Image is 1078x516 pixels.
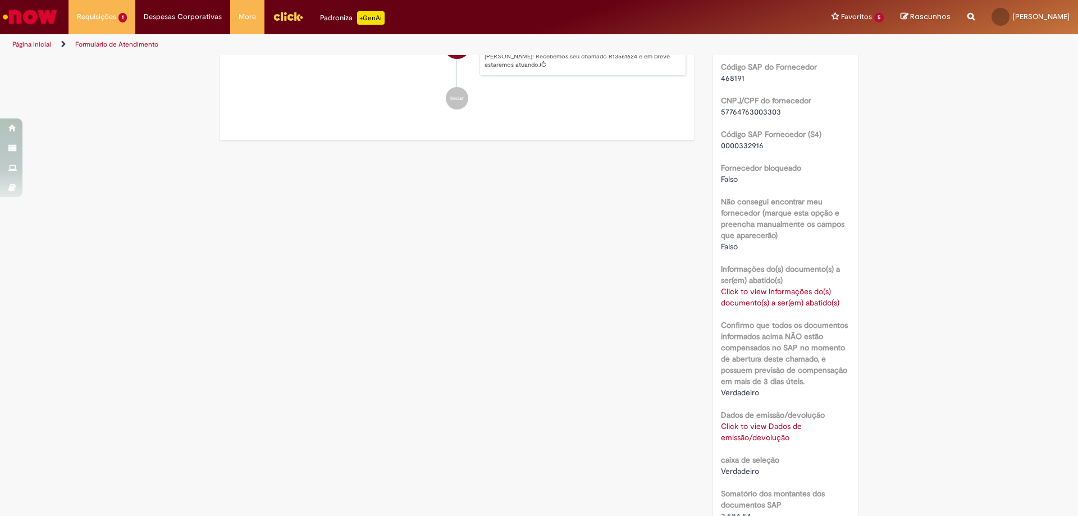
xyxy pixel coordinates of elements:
[485,52,680,70] p: [PERSON_NAME]! Recebemos seu chamado R13561624 e em breve estaremos atuando.
[721,455,779,465] b: caixa de seleção
[357,11,385,25] p: +GenAi
[721,421,802,442] a: Click to view Dados de emissão/devolução
[12,40,51,49] a: Página inicial
[273,8,303,25] img: click_logo_yellow_360x200.png
[721,197,844,240] b: Não consegui encontrar meu fornecedor (marque esta opção e preencha manualmente os campos que apa...
[901,12,951,22] a: Rascunhos
[721,488,825,510] b: Somatório dos montantes dos documentos SAP
[320,11,385,25] div: Padroniza
[721,163,801,173] b: Fornecedor bloqueado
[721,241,738,252] span: Falso
[721,73,744,83] span: 468191
[721,387,759,398] span: Verdadeiro
[721,286,839,308] a: Click to view Informações do(s) documento(s) a ser(em) abatido(s)
[841,11,872,22] span: Favoritos
[228,22,686,76] li: Bruna Guimaraes Reis
[721,107,781,117] span: 57764763003303
[721,320,848,386] b: Confirmo que todos os documentos informados acima NÃO estão compensados no SAP no momento de aber...
[77,11,116,22] span: Requisições
[144,11,222,22] span: Despesas Corporativas
[874,13,884,22] span: 5
[721,410,825,420] b: Dados de emissão/devolução
[75,40,158,49] a: Formulário de Atendimento
[8,34,710,55] ul: Trilhas de página
[721,264,840,285] b: Informações do(s) documento(s) a ser(em) abatido(s)
[118,13,127,22] span: 1
[910,11,951,22] span: Rascunhos
[721,466,759,476] span: Verdadeiro
[721,129,821,139] b: Código SAP Fornecedor (S4)
[721,140,764,150] span: 0000332916
[1013,12,1070,21] span: [PERSON_NAME]
[721,174,738,184] span: Falso
[721,95,811,106] b: CNPJ/CPF do fornecedor
[721,62,817,72] b: Código SAP do Fornecedor
[1,6,59,28] img: ServiceNow
[239,11,256,22] span: More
